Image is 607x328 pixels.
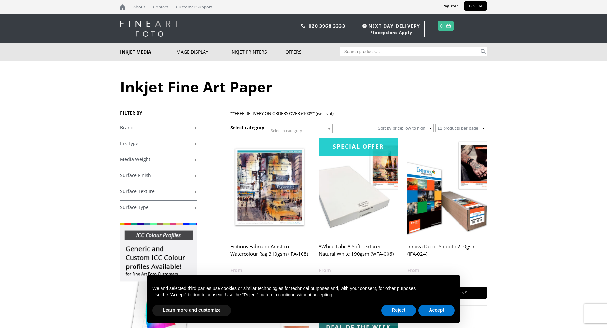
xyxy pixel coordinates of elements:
a: Inkjet Printers [230,43,285,61]
a: LOGIN [464,1,487,11]
p: Use the “Accept” button to consent. Use the “Reject” button to continue without accepting. [152,292,455,298]
h2: Editions Fabriano Artistico Watercolour Rag 310gsm (IFA-108) [230,240,309,266]
select: Shop order [376,124,434,132]
h3: Select category [230,124,264,130]
a: Inkjet Media [120,43,175,61]
img: logo-white.svg [120,20,179,37]
a: + [120,204,197,211]
h3: FILTER BY [120,110,197,116]
h1: Inkjet Fine Art Paper [120,77,487,97]
a: + [120,188,197,195]
button: Reject [381,305,416,316]
img: Innova Decor Smooth 210gsm (IFA-024) [407,138,486,236]
button: Learn more and customize [152,305,231,316]
p: We and selected third parties use cookies or similar technologies for technical purposes and, wit... [152,285,455,292]
a: Editions Fabriano Artistico Watercolour Rag 310gsm (IFA-108) £6.29 [230,138,309,282]
img: phone.svg [301,24,305,28]
a: + [120,172,197,179]
p: **FREE DELIVERY ON ORDERS OVER £100** (excl. vat) [230,110,487,117]
img: time.svg [362,24,367,28]
span: Select a category [271,128,302,133]
a: Exceptions Apply [373,30,412,35]
a: + [120,157,197,163]
img: basket.svg [446,24,451,28]
a: Special Offer*White Label* Soft Textured Natural White 190gsm (WFA-006) £16.99 [319,138,398,282]
h4: Brand [120,121,197,134]
h4: Ink Type [120,137,197,150]
img: *White Label* Soft Textured Natural White 190gsm (WFA-006) [319,138,398,236]
span: NEXT DAY DELIVERY [361,22,420,30]
h4: Surface Texture [120,184,197,198]
img: Editions Fabriano Artistico Watercolour Rag 310gsm (IFA-108) [230,138,309,236]
a: + [120,141,197,147]
a: 0 [440,21,443,31]
button: Accept [418,305,455,316]
div: Special Offer [319,138,398,156]
h4: Surface Type [120,200,197,213]
button: Search [479,47,487,56]
a: Image Display [175,43,230,61]
div: Notice [142,270,465,328]
input: Search products… [340,47,480,56]
a: 020 3968 3333 [309,23,345,29]
h2: Innova Decor Smooth 210gsm (IFA-024) [407,240,486,266]
a: Register [437,1,463,11]
h4: Surface Finish [120,169,197,182]
h2: *White Label* Soft Textured Natural White 190gsm (WFA-006) [319,240,398,266]
a: Offers [285,43,340,61]
a: Innova Decor Smooth 210gsm (IFA-024) £16.99 [407,138,486,282]
h4: Media Weight [120,153,197,166]
a: + [120,125,197,131]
